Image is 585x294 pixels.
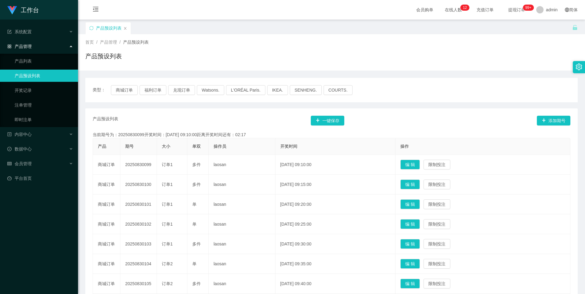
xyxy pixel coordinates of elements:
td: laosan [209,194,275,214]
button: L'ORÉAL Paris. [226,85,265,95]
button: 编 辑 [400,279,420,289]
td: 20250830105 [120,274,157,294]
td: [DATE] 09:20:00 [275,194,396,214]
td: 商城订单 [93,254,120,274]
i: 图标: table [7,162,12,166]
td: 商城订单 [93,194,120,214]
span: 订单1 [162,202,173,207]
button: 编 辑 [400,199,420,209]
sup: 12 [460,5,469,11]
span: 期号 [125,144,134,149]
span: 产品 [98,144,106,149]
span: 多件 [192,162,201,167]
td: 商城订单 [93,234,120,254]
i: 图标: setting [576,64,582,70]
span: 操作 [400,144,409,149]
span: 首页 [85,40,94,45]
span: 单 [192,202,197,207]
td: [DATE] 09:25:00 [275,214,396,234]
button: 编 辑 [400,180,420,189]
span: 在线人数 [442,8,465,12]
a: 产品列表 [15,55,73,67]
td: laosan [209,175,275,194]
span: 多件 [192,182,201,187]
span: 单双 [192,144,201,149]
span: 大小 [162,144,170,149]
i: 图标: sync [89,26,94,30]
button: 编 辑 [400,160,420,169]
div: 产品预设列表 [96,22,122,34]
span: 订单1 [162,182,173,187]
span: / [119,40,121,45]
td: laosan [209,155,275,175]
td: [DATE] 09:10:00 [275,155,396,175]
td: [DATE] 09:35:00 [275,254,396,274]
span: 产品管理 [7,44,32,49]
a: 注单管理 [15,99,73,111]
button: 兑现订单 [168,85,195,95]
button: SENHENG. [290,85,322,95]
td: [DATE] 09:40:00 [275,274,396,294]
button: Watsons. [197,85,224,95]
span: 单 [192,222,197,227]
td: 商城订单 [93,175,120,194]
a: 开奖记录 [15,84,73,96]
button: 编 辑 [400,259,420,269]
td: laosan [209,254,275,274]
button: 编 辑 [400,239,420,249]
button: 商城订单 [111,85,138,95]
span: 类型： [93,85,111,95]
td: 20250830103 [120,234,157,254]
p: 2 [465,5,467,11]
button: 编 辑 [400,219,420,229]
td: laosan [209,234,275,254]
i: 图标: form [7,30,12,34]
span: 开奖时间 [280,144,297,149]
sup: 1016 [523,5,534,11]
i: 图标: unlock [572,25,578,30]
span: 会员管理 [7,161,32,166]
span: 订单2 [162,281,173,286]
button: 福利订单 [140,85,166,95]
i: 图标: profile [7,132,12,136]
td: laosan [209,274,275,294]
button: 限制投注 [424,199,450,209]
img: logo.9652507e.png [7,6,17,15]
td: 20250830101 [120,194,157,214]
h1: 产品预设列表 [85,52,122,61]
a: 图标: dashboard平台首页 [7,172,73,184]
button: 限制投注 [424,180,450,189]
span: 产品预设列表 [93,116,118,125]
button: 限制投注 [424,239,450,249]
i: 图标: menu-fold [85,0,106,20]
p: 1 [463,5,465,11]
td: 商城订单 [93,155,120,175]
i: 图标: close [123,27,127,30]
td: 商城订单 [93,214,120,234]
span: 数据中心 [7,147,32,151]
span: 产品预设列表 [123,40,149,45]
span: 单 [192,261,197,266]
td: [DATE] 09:15:00 [275,175,396,194]
span: 内容中心 [7,132,32,137]
div: 当前期号为：20250830099开奖时间：[DATE] 09:10:00距离开奖时间还有：02:17 [93,132,570,138]
button: 限制投注 [424,219,450,229]
h1: 工作台 [21,0,39,20]
td: 20250830102 [120,214,157,234]
td: laosan [209,214,275,234]
td: 商城订单 [93,274,120,294]
span: 充值订单 [473,8,497,12]
button: 图标: plus一键保存 [311,116,344,125]
i: 图标: appstore-o [7,44,12,49]
button: 图标: plus添加期号 [537,116,570,125]
span: / [96,40,97,45]
span: 订单1 [162,222,173,227]
a: 即时注单 [15,114,73,126]
button: COURTS. [324,85,353,95]
td: [DATE] 09:30:00 [275,234,396,254]
td: 20250830099 [120,155,157,175]
span: 多件 [192,241,201,246]
span: 提现订单 [505,8,528,12]
i: 图标: check-circle-o [7,147,12,151]
td: 20250830104 [120,254,157,274]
